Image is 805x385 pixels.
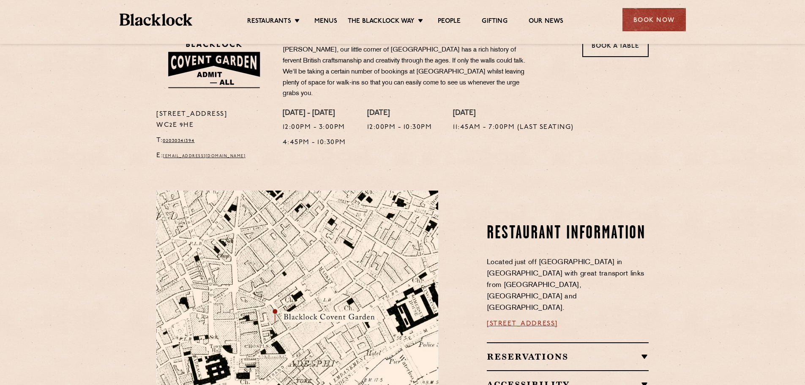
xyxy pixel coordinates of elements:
[283,34,532,99] p: Whether it be King’s Coachmakers, or the publishing house that launched [PERSON_NAME], our little...
[487,320,558,327] a: [STREET_ADDRESS]
[156,109,270,131] p: [STREET_ADDRESS] WC2E 9HE
[453,109,574,118] h4: [DATE]
[453,122,574,133] p: 11:45am - 7:00pm (Last Seating)
[438,17,461,27] a: People
[314,17,337,27] a: Menus
[163,154,246,158] a: [EMAIL_ADDRESS][DOMAIN_NAME]
[163,138,195,143] a: 02030341394
[156,150,270,161] p: E:
[622,8,686,31] div: Book Now
[487,352,649,362] h2: Reservations
[367,109,432,118] h4: [DATE]
[283,137,346,148] p: 4:45pm - 10:30pm
[487,223,649,244] h2: Restaurant information
[156,135,270,146] p: T:
[120,14,193,26] img: BL_Textured_Logo-footer-cropped.svg
[348,17,415,27] a: The Blacklock Way
[482,17,507,27] a: Gifting
[247,17,291,27] a: Restaurants
[283,109,346,118] h4: [DATE] - [DATE]
[283,122,346,133] p: 12:00pm - 3:00pm
[582,34,649,57] a: Book a Table
[487,259,644,311] span: Located just off [GEOGRAPHIC_DATA] in [GEOGRAPHIC_DATA] with great transport links from [GEOGRAPH...
[367,122,432,133] p: 12:00pm - 10:30pm
[156,34,270,95] img: BLA_1470_CoventGarden_Website_Solid.svg
[529,17,564,27] a: Our News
